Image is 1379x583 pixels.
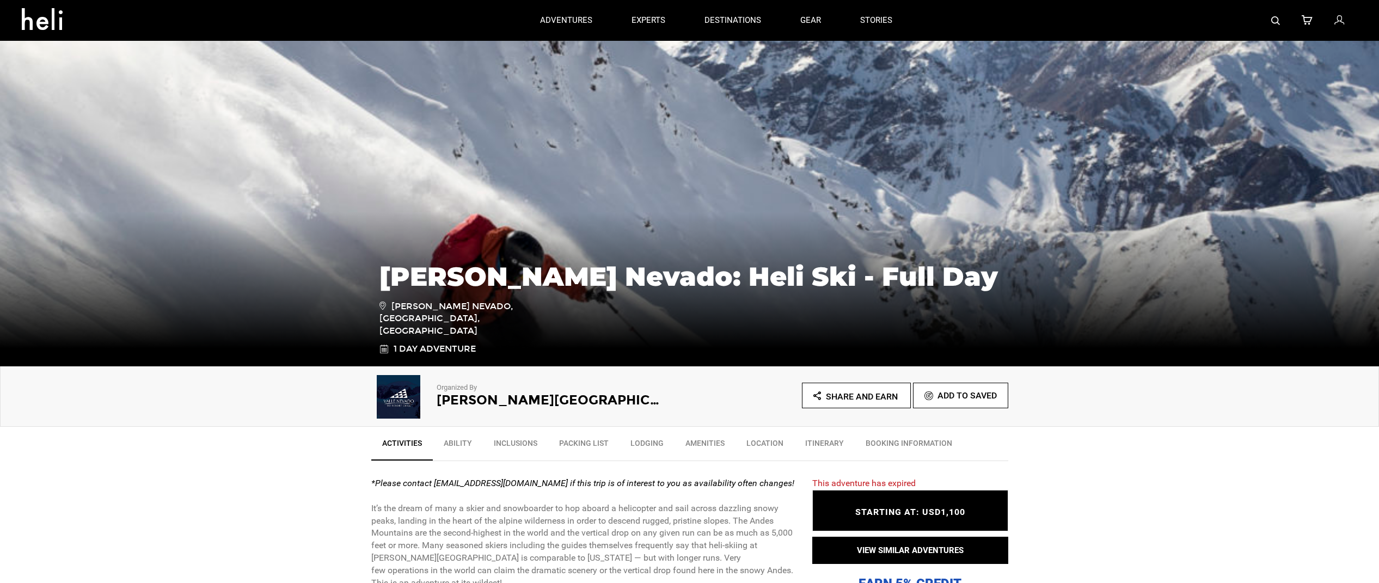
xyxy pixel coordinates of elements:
[826,391,898,402] span: Share and Earn
[371,478,794,488] strong: *Please contact [EMAIL_ADDRESS][DOMAIN_NAME] if this trip is of interest to you as availability o...
[675,432,736,459] a: Amenities
[855,507,965,517] span: STARTING AT: USD1,100
[394,343,476,355] span: 1 Day Adventure
[812,478,916,488] span: This adventure has expired
[632,15,665,26] p: experts
[540,15,592,26] p: adventures
[1271,16,1280,25] img: search-bar-icon.svg
[620,432,675,459] a: Lodging
[548,432,620,459] a: Packing List
[812,537,1008,564] button: VIEW SIMILAR ADVENTURES
[736,432,794,459] a: Location
[371,375,426,419] img: 9c1864d4b621a9b97a927ae13930b216.png
[937,390,997,401] span: Add To Saved
[379,299,535,338] span: [PERSON_NAME] Nevado, [GEOGRAPHIC_DATA], [GEOGRAPHIC_DATA]
[433,432,483,459] a: Ability
[794,432,855,459] a: Itinerary
[371,432,433,461] a: Activities
[704,15,761,26] p: destinations
[437,393,660,407] h2: [PERSON_NAME][GEOGRAPHIC_DATA] [GEOGRAPHIC_DATA]
[855,432,963,459] a: BOOKING INFORMATION
[483,432,548,459] a: Inclusions
[379,262,1000,291] h1: [PERSON_NAME] Nevado: Heli Ski - Full Day
[437,383,660,393] p: Organized By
